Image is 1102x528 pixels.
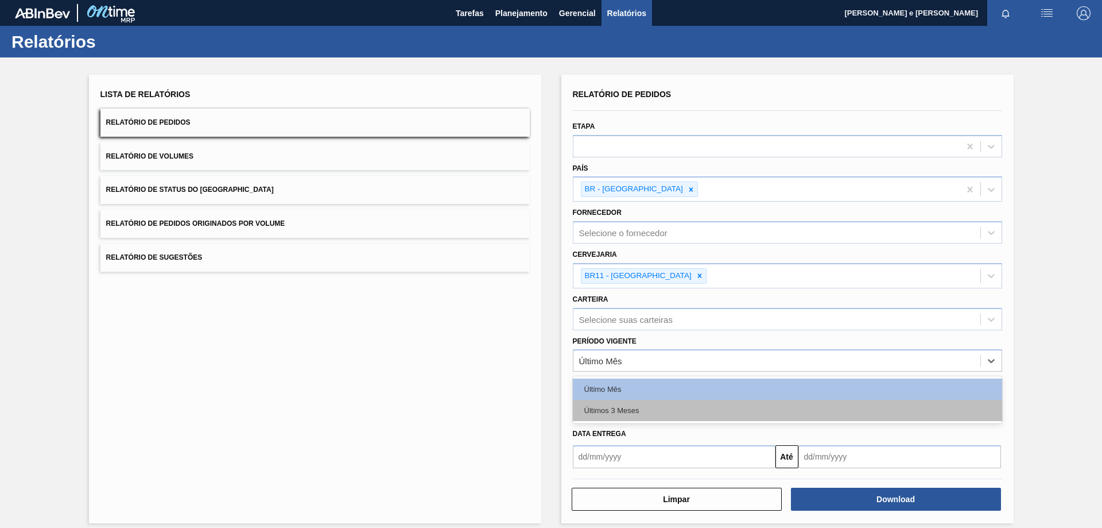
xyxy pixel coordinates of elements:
[100,210,530,238] button: Relatório de Pedidos Originados por Volume
[573,379,1002,400] div: Último Mês
[559,6,596,20] span: Gerencial
[106,186,274,194] span: Relatório de Status do [GEOGRAPHIC_DATA]
[100,90,191,99] span: Lista de Relatórios
[572,488,782,511] button: Limpar
[106,152,193,160] span: Relatório de Volumes
[106,219,285,228] span: Relatório de Pedidos Originados por Volume
[579,314,673,324] div: Selecione suas carteiras
[106,253,203,261] span: Relatório de Sugestões
[573,295,608,303] label: Carteira
[11,35,215,48] h1: Relatórios
[573,337,637,345] label: Período Vigente
[573,164,588,172] label: País
[573,400,1002,421] div: Últimos 3 Meses
[100,176,530,204] button: Relatório de Status do [GEOGRAPHIC_DATA]
[1040,6,1054,20] img: userActions
[573,445,775,468] input: dd/mm/yyyy
[775,445,798,468] button: Até
[573,209,622,217] label: Fornecedor
[581,269,693,283] div: BR11 - [GEOGRAPHIC_DATA]
[579,228,668,238] div: Selecione o fornecedor
[573,430,626,438] span: Data entrega
[581,182,685,196] div: BR - [GEOGRAPHIC_DATA]
[573,122,595,130] label: Etapa
[106,118,191,126] span: Relatório de Pedidos
[15,8,70,18] img: TNhmsLtSVTkK8tSr43FrP2fwEKptu5GPRR3wAAAABJRU5ErkJggg==
[791,488,1001,511] button: Download
[987,5,1024,21] button: Notificações
[573,250,617,259] label: Cervejaria
[495,6,548,20] span: Planejamento
[100,244,530,272] button: Relatório de Sugestões
[100,109,530,137] button: Relatório de Pedidos
[100,142,530,171] button: Relatório de Volumes
[607,6,646,20] span: Relatórios
[1077,6,1091,20] img: Logout
[579,356,622,366] div: Último Mês
[798,445,1001,468] input: dd/mm/yyyy
[573,90,672,99] span: Relatório de Pedidos
[456,6,484,20] span: Tarefas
